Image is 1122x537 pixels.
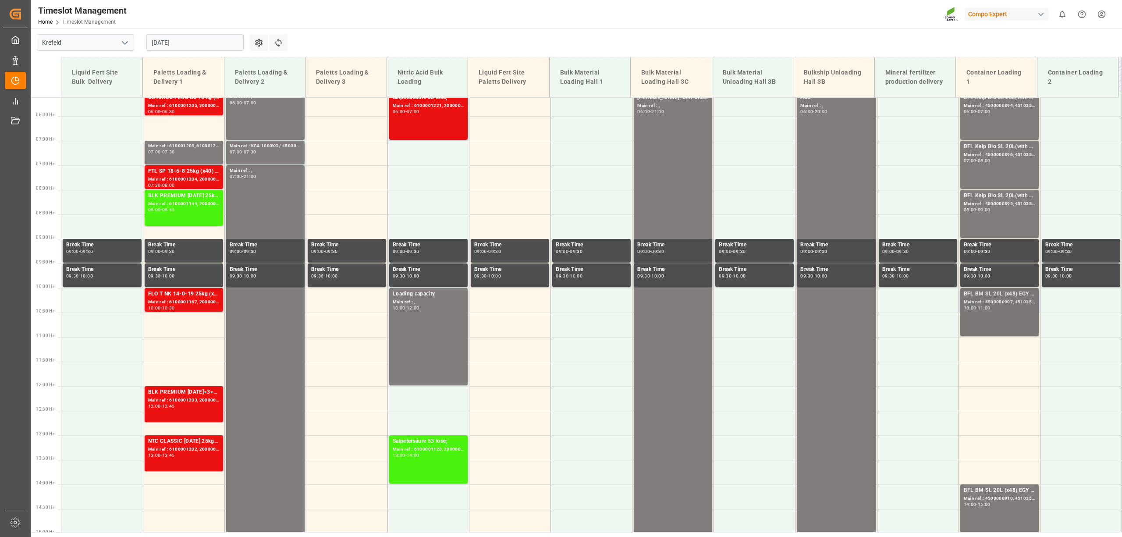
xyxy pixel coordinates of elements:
div: 06:00 [148,110,161,114]
button: Help Center [1072,4,1092,24]
div: Salpetersäure 53 lose; [393,437,464,446]
div: - [160,274,162,278]
div: Break Time [148,241,220,249]
input: Type to search/select [37,34,134,51]
div: 09:00 [1045,249,1058,253]
div: - [895,274,896,278]
span: 13:30 Hr [36,456,54,461]
div: 08:00 [978,159,991,163]
div: 21:00 [244,174,256,178]
div: 13:45 [162,453,175,457]
div: 06:00 [800,110,813,114]
div: 10:00 [393,306,405,310]
div: Break Time [230,265,301,274]
div: 09:00 [882,249,895,253]
div: 13:00 [393,453,405,457]
div: 09:30 [800,274,813,278]
div: Liquid Fert Site Paletts Delivery [475,64,542,90]
div: Break Time [393,265,464,274]
div: 09:30 [488,249,501,253]
div: 10:00 [1059,274,1072,278]
div: Main ref : , [637,102,709,110]
div: 14:00 [407,453,419,457]
div: 09:30 [244,249,256,253]
div: BLK PREMIUM [DATE]+3+TE 600kg BB; [148,388,220,397]
div: Nitric Acid Bulk Loading [394,64,461,90]
div: Mineral fertilizer production delivery [882,64,949,90]
div: - [976,159,977,163]
a: Home [38,19,53,25]
div: Bulk Material Unloading Hall 3B [719,64,786,90]
div: BFL BM SL 20L (x48) EGY MTO; [964,486,1035,495]
div: Main ref : 6100001144, 2000001026; [148,200,220,208]
span: 14:30 Hr [36,505,54,510]
div: - [405,453,407,457]
div: 07:30 [230,174,242,178]
div: Break Time [637,241,709,249]
div: Main ref : KGA 1000KG / 4500006801, [230,142,301,150]
div: 09:30 [556,274,568,278]
div: - [160,208,162,212]
div: - [731,274,733,278]
div: 09:30 [733,249,746,253]
div: - [242,249,243,253]
img: Screenshot%202023-09-29%20at%2010.02.21.png_1712312052.png [944,7,959,22]
div: - [160,306,162,310]
div: 09:30 [230,274,242,278]
span: 15:00 Hr [36,530,54,534]
div: 10:00 [815,274,827,278]
div: Loading capacity [393,290,464,299]
div: 09:30 [964,274,976,278]
div: - [568,249,570,253]
div: 09:00 [556,249,568,253]
div: - [160,249,162,253]
div: Break Time [556,265,627,274]
div: 10:00 [651,274,664,278]
div: Break Time [800,265,872,274]
div: 07:30 [162,150,175,154]
div: 09:00 [311,249,324,253]
div: 09:30 [325,249,338,253]
div: 09:30 [978,249,991,253]
div: 21:00 [651,110,664,114]
div: 20:00 [815,110,827,114]
div: - [1058,274,1059,278]
span: 10:00 Hr [36,284,54,289]
div: - [813,249,814,253]
div: - [79,274,80,278]
span: 12:00 Hr [36,382,54,387]
div: 09:00 [964,249,976,253]
div: Break Time [66,241,138,249]
div: Main ref : 4500000907, 4510356184; [964,299,1035,306]
div: Break Time [474,265,546,274]
div: - [976,249,977,253]
div: 09:30 [393,274,405,278]
span: 06:30 Hr [36,112,54,117]
div: - [976,110,977,114]
div: 10:00 [488,274,501,278]
div: - [405,249,407,253]
div: Main ref : 6100001204, 2000001074; [148,176,220,183]
div: - [242,101,243,105]
div: 06:00 [637,110,650,114]
div: 09:30 [815,249,827,253]
div: Container Loading 2 [1044,64,1111,90]
span: 08:00 Hr [36,186,54,191]
div: Break Time [882,265,954,274]
div: - [487,274,488,278]
span: 09:00 Hr [36,235,54,240]
div: - [813,274,814,278]
div: Main ref : 4500000894, 4510356225; [964,102,1035,110]
div: 10:00 [244,274,256,278]
span: 14:00 Hr [36,480,54,485]
div: Main ref : , [393,299,464,306]
div: - [568,274,570,278]
div: - [324,274,325,278]
div: - [976,502,977,506]
div: 07:00 [244,101,256,105]
div: - [324,249,325,253]
div: - [487,249,488,253]
div: Paletts Loading & Delivery 1 [150,64,217,90]
div: 09:00 [719,249,731,253]
div: - [813,110,814,114]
